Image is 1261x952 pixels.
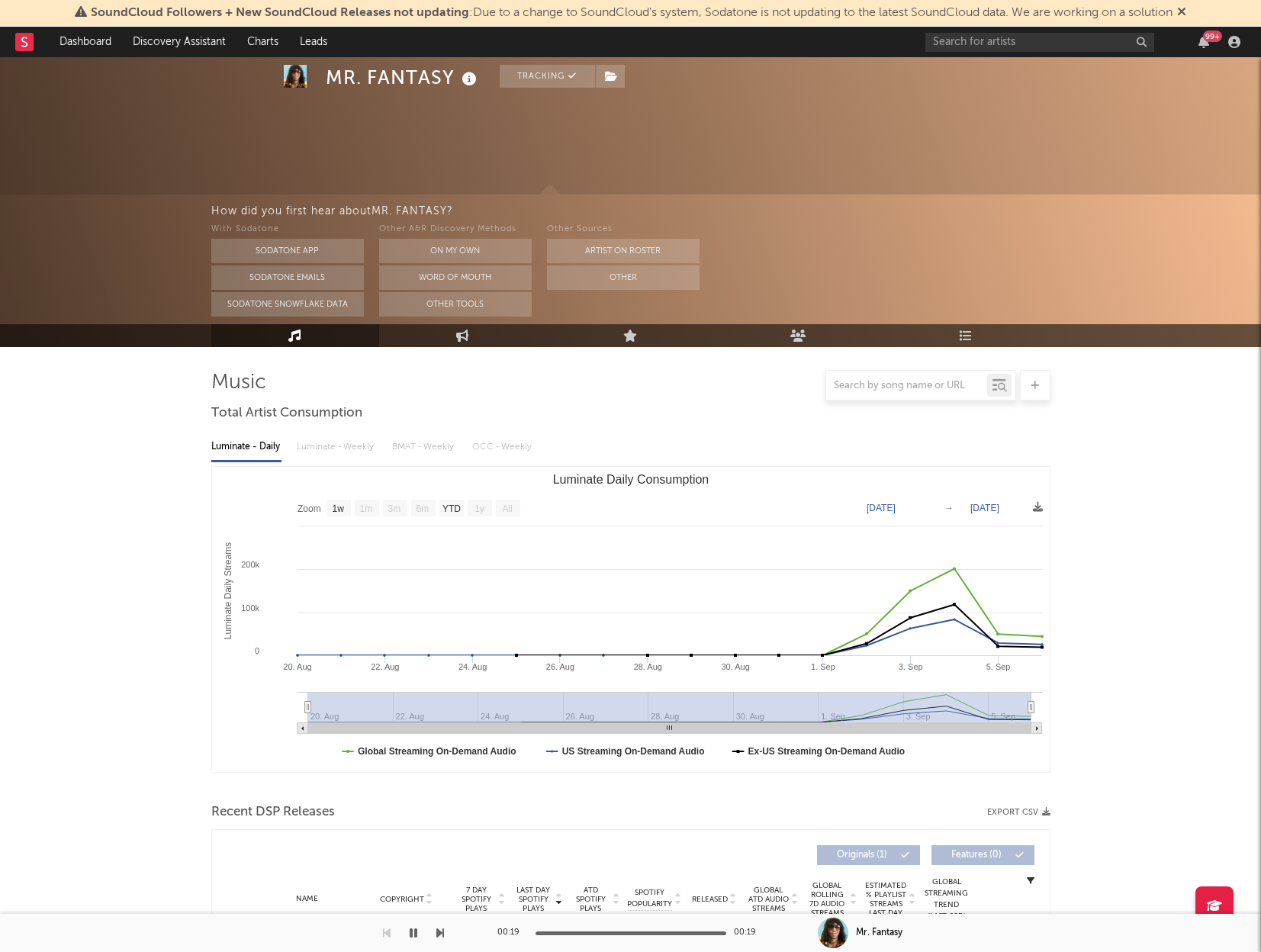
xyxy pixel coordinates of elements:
text: 1y [474,503,484,514]
span: Features ( 0 ) [941,851,1012,860]
div: Global Streaming Trend (Last 60D) [924,876,970,922]
button: Other Tools [379,292,532,317]
text: 3. Sep [898,662,922,671]
text: 26. Aug [545,662,574,671]
text: YTD [442,503,460,514]
button: Export CSV [987,808,1050,817]
span: Total Artist Consumption [211,404,362,423]
span: Dismiss [1177,7,1186,19]
text: 0 [254,646,259,655]
span: SoundCloud Followers + New SoundCloud Releases not updating [91,7,469,19]
text: 1. Sep [811,662,835,671]
text: 3m [388,503,400,514]
div: MR. FANTASY [326,65,481,90]
text: Luminate Daily Streams [222,542,233,639]
span: ATD Spotify Plays [571,886,611,913]
button: Features(0) [931,845,1034,865]
span: 7 Day Spotify Plays [456,886,497,913]
text: 30. Aug [721,662,749,671]
button: Tracking [500,65,595,88]
text: 1w [332,503,344,514]
text: 6m [416,503,429,514]
span: : Due to a change to SoundCloud's system, Sodatone is not updating to the latest SoundCloud data.... [91,7,1173,19]
button: Originals(1) [817,845,920,865]
div: 00:19 [734,924,764,942]
text: 24. Aug [458,662,486,671]
text: → [944,503,954,513]
button: Word Of Mouth [379,265,532,290]
span: Global ATD Audio Streams [748,886,790,913]
text: [DATE] [867,503,896,513]
button: On My Own [379,239,532,263]
a: Leads [289,27,338,57]
span: Estimated % Playlist Streams Last Day [865,881,907,918]
div: Mr. Fantasy [856,926,902,940]
button: Sodatone Emails [211,265,364,290]
span: Recent DSP Releases [211,803,335,822]
span: Released [692,895,728,904]
span: Last Day Spotify Plays [513,886,554,913]
text: 5. Sep [986,662,1010,671]
text: All [502,503,512,514]
div: With Sodatone [211,220,364,239]
a: Dashboard [49,27,122,57]
button: Sodatone App [211,239,364,263]
text: 100k [241,603,259,613]
text: 28. Aug [633,662,661,671]
div: Other A&R Discovery Methods [379,220,532,239]
div: Other Sources [547,220,700,239]
text: Luminate Daily Consumption [552,473,709,486]
span: Originals ( 1 ) [827,851,897,860]
input: Search for artists [925,33,1154,52]
button: Sodatone Snowflake Data [211,292,364,317]
div: Luminate - Daily [211,434,281,460]
text: 1m [359,503,372,514]
span: Spotify Popularity [627,887,672,910]
text: 22. Aug [371,662,399,671]
text: Ex-US Streaming On-Demand Audio [748,746,905,757]
text: [DATE] [970,503,999,513]
button: 99+ [1198,36,1209,48]
text: Zoom [298,503,321,514]
div: 99 + [1203,31,1222,42]
span: Global Rolling 7D Audio Streams [806,881,848,918]
text: 20. Aug [283,662,311,671]
text: Global Streaming On-Demand Audio [358,746,516,757]
button: Other [547,265,700,290]
text: 200k [241,560,259,569]
div: Name [258,893,358,905]
input: Search by song name or URL [826,380,987,392]
svg: Luminate Daily Consumption [212,467,1050,772]
span: Copyright [380,895,424,904]
a: Charts [236,27,289,57]
button: Artist on Roster [547,239,700,263]
a: Discovery Assistant [122,27,236,57]
text: US Streaming On-Demand Audio [561,746,704,757]
div: 00:19 [497,924,528,942]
